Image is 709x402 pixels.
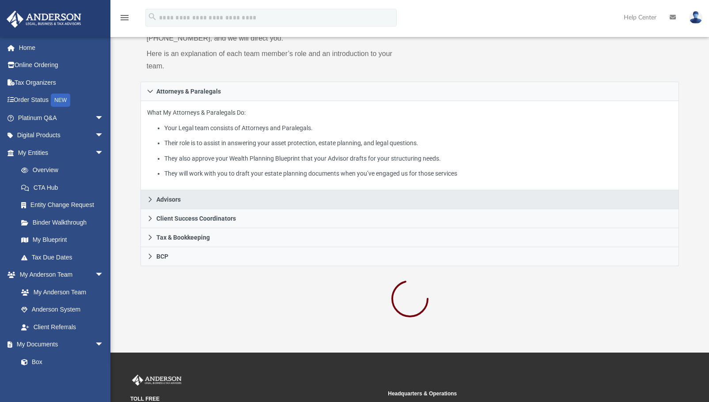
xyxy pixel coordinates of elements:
[689,11,702,24] img: User Pic
[164,138,672,149] li: Their role is to assist in answering your asset protection, estate planning, and legal questions.
[12,214,117,231] a: Binder Walkthrough
[12,179,117,196] a: CTA Hub
[156,253,168,259] span: BCP
[6,74,117,91] a: Tax Organizers
[6,266,113,284] a: My Anderson Teamarrow_drop_down
[12,353,108,371] a: Box
[147,107,673,179] p: What My Attorneys & Paralegals Do:
[156,196,181,203] span: Advisors
[119,17,130,23] a: menu
[140,228,679,247] a: Tax & Bookkeeping
[12,283,108,301] a: My Anderson Team
[156,215,236,222] span: Client Success Coordinators
[95,336,113,354] span: arrow_drop_down
[140,190,679,209] a: Advisors
[12,231,113,249] a: My Blueprint
[6,336,113,353] a: My Documentsarrow_drop_down
[6,109,117,127] a: Platinum Q&Aarrow_drop_down
[6,144,117,162] a: My Entitiesarrow_drop_down
[51,94,70,107] div: NEW
[12,301,113,319] a: Anderson System
[164,168,672,179] li: They will work with you to draft your estate planning documents when you’ve engaged us for those ...
[6,91,117,109] a: Order StatusNEW
[12,248,117,266] a: Tax Due Dates
[130,375,183,386] img: Anderson Advisors Platinum Portal
[12,162,117,179] a: Overview
[6,127,117,144] a: Digital Productsarrow_drop_down
[140,82,679,101] a: Attorneys & Paralegals
[12,318,113,336] a: Client Referrals
[4,11,84,28] img: Anderson Advisors Platinum Portal
[164,153,672,164] li: They also approve your Wealth Planning Blueprint that your Advisor drafts for your structuring ne...
[140,209,679,228] a: Client Success Coordinators
[6,39,117,56] a: Home
[148,12,157,22] i: search
[164,123,672,134] li: Your Legal team consists of Attorneys and Paralegals.
[95,144,113,162] span: arrow_drop_down
[12,196,117,214] a: Entity Change Request
[388,390,639,398] small: Headquarters & Operations
[140,247,679,266] a: BCP
[140,101,679,191] div: Attorneys & Paralegals
[95,127,113,145] span: arrow_drop_down
[12,371,113,388] a: Meeting Minutes
[156,234,210,240] span: Tax & Bookkeeping
[95,109,113,127] span: arrow_drop_down
[119,12,130,23] i: menu
[147,48,404,72] p: Here is an explanation of each team member’s role and an introduction to your team.
[6,56,117,74] a: Online Ordering
[156,88,221,94] span: Attorneys & Paralegals
[95,266,113,284] span: arrow_drop_down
